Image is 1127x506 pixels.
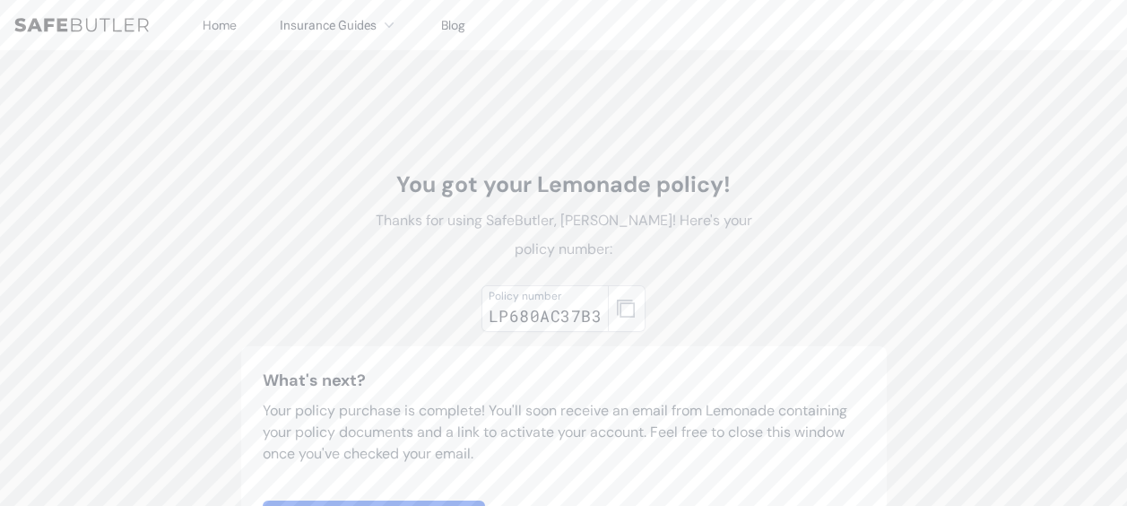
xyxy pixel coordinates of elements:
img: SafeButler Text Logo [14,18,149,32]
h1: You got your Lemonade policy! [363,170,765,199]
div: LP680AC37B3 [489,303,602,328]
p: Your policy purchase is complete! You'll soon receive an email from Lemonade containing your poli... [263,400,865,465]
h3: What's next? [263,368,865,393]
button: Insurance Guides [280,14,398,36]
div: Policy number [489,289,602,303]
a: Blog [441,17,465,33]
p: Thanks for using SafeButler, [PERSON_NAME]! Here's your policy number: [363,206,765,264]
a: Home [203,17,237,33]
